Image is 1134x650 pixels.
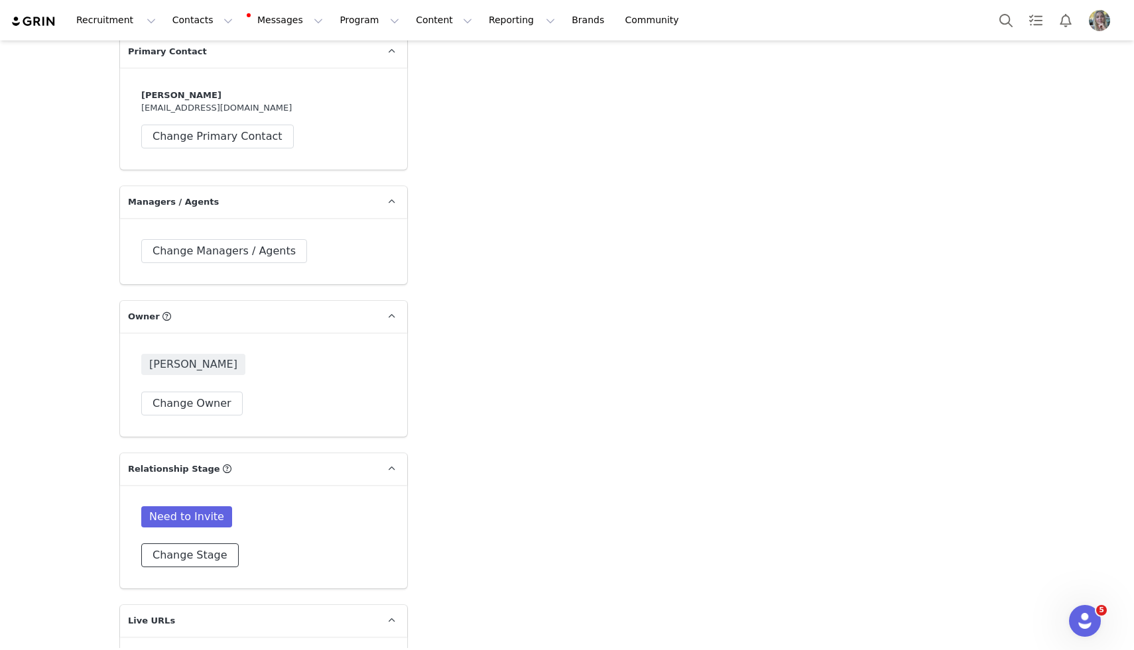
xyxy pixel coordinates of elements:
[991,5,1021,35] button: Search
[1089,10,1110,31] img: 4c4d8390-f692-4448-aacb-a4bdb8ccc65e.jpg
[1021,5,1050,35] a: Tasks
[1051,5,1080,35] button: Notifications
[141,125,294,148] button: Change Primary Contact
[128,614,175,627] span: Live URLs
[141,506,232,527] span: Need to Invite
[481,5,563,35] button: Reporting
[11,15,57,28] img: grin logo
[141,392,243,415] button: Change Owner
[164,5,241,35] button: Contacts
[128,45,207,58] span: Primary Contact
[408,5,480,35] button: Content
[11,11,544,25] body: Rich Text Area. Press ALT-0 for help.
[128,462,220,476] span: Relationship Stage
[1081,10,1123,31] button: Profile
[564,5,616,35] a: Brands
[128,310,160,323] span: Owner
[68,5,164,35] button: Recruitment
[617,5,693,35] a: Community
[141,239,307,263] button: Change Managers / Agents
[141,354,245,375] span: [PERSON_NAME]
[332,5,407,35] button: Program
[128,195,219,209] span: Managers / Agents
[141,90,221,100] strong: [PERSON_NAME]
[141,89,386,148] div: [EMAIL_ADDRESS][DOMAIN_NAME]
[1069,605,1101,637] iframe: Intercom live chat
[1096,605,1107,616] span: 5
[141,543,239,567] button: Change Stage
[241,5,331,35] button: Messages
